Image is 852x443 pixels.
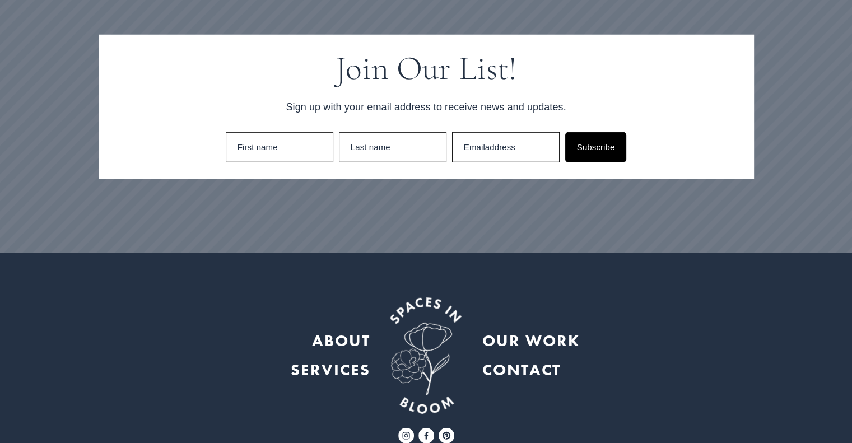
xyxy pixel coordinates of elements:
div: Join Our List! [115,52,737,85]
strong: ABOUT [312,330,370,351]
span: Subscribe [577,142,615,152]
strong: OUR WORK [482,330,580,351]
a: SERVICES [291,356,370,385]
a: ABOUT [312,327,370,356]
a: OUR WORK [482,327,580,356]
button: Subscribe [565,132,627,162]
div: Sign up with your email address to receive news and updates. [115,99,737,115]
a: CONTACT [482,356,561,385]
strong: CONTACT [482,360,561,380]
strong: SERVICES [291,360,370,380]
